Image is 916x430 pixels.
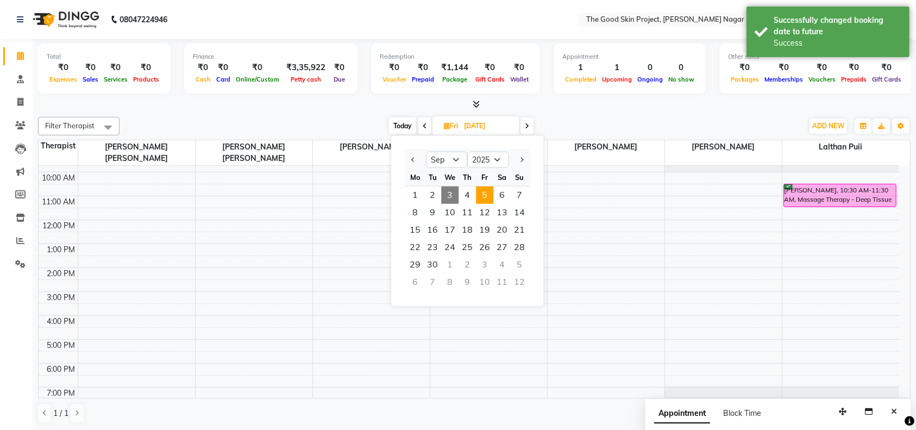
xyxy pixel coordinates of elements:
[424,256,441,273] div: Tuesday, September 30, 2025
[101,76,130,83] span: Services
[459,221,476,239] div: Thursday, September 18, 2025
[389,117,416,134] span: Today
[476,256,493,273] div: Friday, October 3, 2025
[782,140,900,154] span: Lalthan Puii
[424,204,441,221] div: Tuesday, September 9, 2025
[511,186,528,204] div: Sunday, September 7, 2025
[40,172,78,184] div: 10:00 AM
[424,256,441,273] span: 30
[441,239,459,256] span: 24
[511,239,528,256] span: 28
[511,186,528,204] span: 7
[233,61,282,74] div: ₹0
[476,221,493,239] div: Friday, September 19, 2025
[476,186,493,204] span: 5
[459,204,476,221] span: 11
[493,204,511,221] span: 13
[665,140,782,154] span: [PERSON_NAME]
[812,122,844,130] span: ADD NEW
[511,256,528,273] div: Sunday, October 5, 2025
[45,340,78,351] div: 5:00 PM
[511,169,528,186] div: Su
[45,268,78,279] div: 2:00 PM
[762,61,806,74] div: ₹0
[459,204,476,221] div: Thursday, September 11, 2025
[380,52,531,61] div: Redemption
[459,186,476,204] div: Thursday, September 4, 2025
[476,204,493,221] span: 12
[548,140,664,154] span: [PERSON_NAME]
[406,256,424,273] span: 29
[406,169,424,186] div: Mo
[723,408,761,418] span: Block Time
[441,221,459,239] span: 17
[476,221,493,239] span: 19
[440,76,470,83] span: Package
[424,239,441,256] div: Tuesday, September 23, 2025
[459,239,476,256] div: Thursday, September 25, 2025
[424,221,441,239] span: 16
[441,122,461,130] span: Fri
[288,76,324,83] span: Petty cash
[406,186,424,204] div: Monday, September 1, 2025
[599,61,635,74] div: 1
[41,220,78,232] div: 12:00 PM
[441,186,459,204] div: Wednesday, September 3, 2025
[28,4,102,35] img: logo
[507,76,531,83] span: Wallet
[635,76,666,83] span: Ongoing
[459,256,476,273] div: Thursday, October 2, 2025
[406,239,424,256] div: Monday, September 22, 2025
[406,256,424,273] div: Monday, September 29, 2025
[493,221,511,239] div: Saturday, September 20, 2025
[47,61,80,74] div: ₹0
[562,76,599,83] span: Completed
[493,256,511,273] div: Saturday, October 4, 2025
[562,61,599,74] div: 1
[130,76,162,83] span: Products
[810,119,847,134] button: ADD NEW
[45,364,78,375] div: 6:00 PM
[193,76,214,83] span: Cash
[869,76,904,83] span: Gift Cards
[774,15,901,38] div: Successfully changed booking date to future
[214,61,233,74] div: ₹0
[130,61,162,74] div: ₹0
[45,244,78,255] div: 1:00 PM
[493,169,511,186] div: Sa
[459,239,476,256] span: 25
[424,204,441,221] span: 9
[424,221,441,239] div: Tuesday, September 16, 2025
[599,76,635,83] span: Upcoming
[493,204,511,221] div: Saturday, September 13, 2025
[80,76,101,83] span: Sales
[441,204,459,221] div: Wednesday, September 10, 2025
[654,404,710,423] span: Appointment
[493,186,511,204] span: 6
[45,292,78,303] div: 3:00 PM
[441,169,459,186] div: We
[40,196,78,208] div: 11:00 AM
[507,61,531,74] div: ₹0
[441,273,459,291] div: Wednesday, October 8, 2025
[406,273,424,291] div: Monday, October 6, 2025
[424,239,441,256] span: 23
[511,239,528,256] div: Sunday, September 28, 2025
[511,221,528,239] span: 21
[511,221,528,239] div: Sunday, September 21, 2025
[437,61,473,74] div: ₹1,144
[476,169,493,186] div: Fr
[728,61,762,74] div: ₹0
[869,61,904,74] div: ₹0
[476,186,493,204] div: Friday, September 5, 2025
[193,61,214,74] div: ₹0
[406,221,424,239] div: Monday, September 15, 2025
[380,61,409,74] div: ₹0
[441,239,459,256] div: Wednesday, September 24, 2025
[406,186,424,204] span: 1
[459,221,476,239] span: 18
[39,140,78,152] div: Therapist
[424,169,441,186] div: Tu
[47,52,162,61] div: Total
[511,204,528,221] div: Sunday, September 14, 2025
